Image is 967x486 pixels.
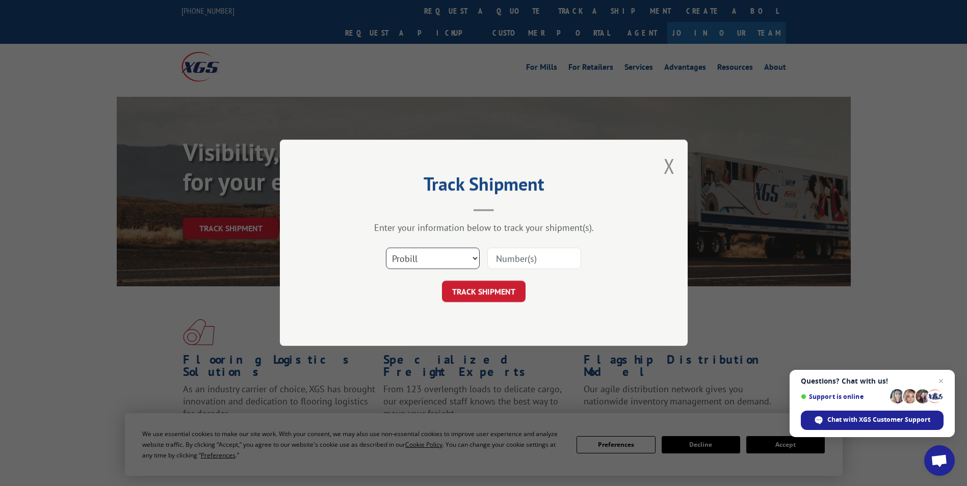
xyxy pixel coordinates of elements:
[935,375,947,387] span: Close chat
[487,248,581,269] input: Number(s)
[801,377,944,385] span: Questions? Chat with us!
[827,415,930,424] span: Chat with XGS Customer Support
[442,281,526,303] button: TRACK SHIPMENT
[801,393,886,400] span: Support is online
[331,177,637,196] h2: Track Shipment
[924,445,955,476] div: Open chat
[664,152,675,179] button: Close modal
[331,222,637,234] div: Enter your information below to track your shipment(s).
[801,411,944,430] div: Chat with XGS Customer Support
